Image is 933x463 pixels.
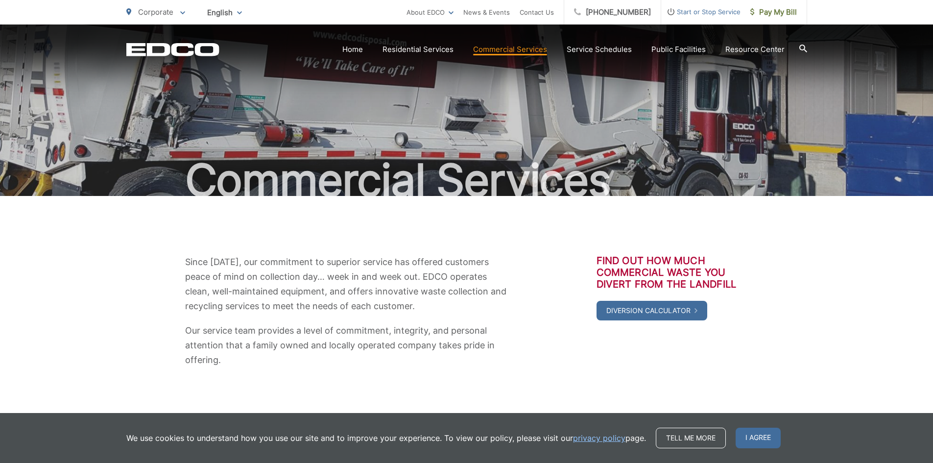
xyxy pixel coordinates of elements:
[185,255,513,314] p: Since [DATE], our commitment to superior service has offered customers peace of mind on collectio...
[567,44,632,55] a: Service Schedules
[185,323,513,367] p: Our service team provides a level of commitment, integrity, and personal attention that a family ...
[126,156,807,205] h1: Commercial Services
[200,4,249,21] span: English
[383,44,454,55] a: Residential Services
[725,44,785,55] a: Resource Center
[126,43,219,56] a: EDCD logo. Return to the homepage.
[573,432,625,444] a: privacy policy
[651,44,706,55] a: Public Facilities
[473,44,547,55] a: Commercial Services
[750,6,797,18] span: Pay My Bill
[736,428,781,448] span: I agree
[520,6,554,18] a: Contact Us
[407,6,454,18] a: About EDCO
[342,44,363,55] a: Home
[656,428,726,448] a: Tell me more
[126,432,646,444] p: We use cookies to understand how you use our site and to improve your experience. To view our pol...
[463,6,510,18] a: News & Events
[597,301,707,320] a: Diversion Calculator
[138,7,173,17] span: Corporate
[597,255,748,290] h3: Find out how much commercial waste you divert from the landfill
